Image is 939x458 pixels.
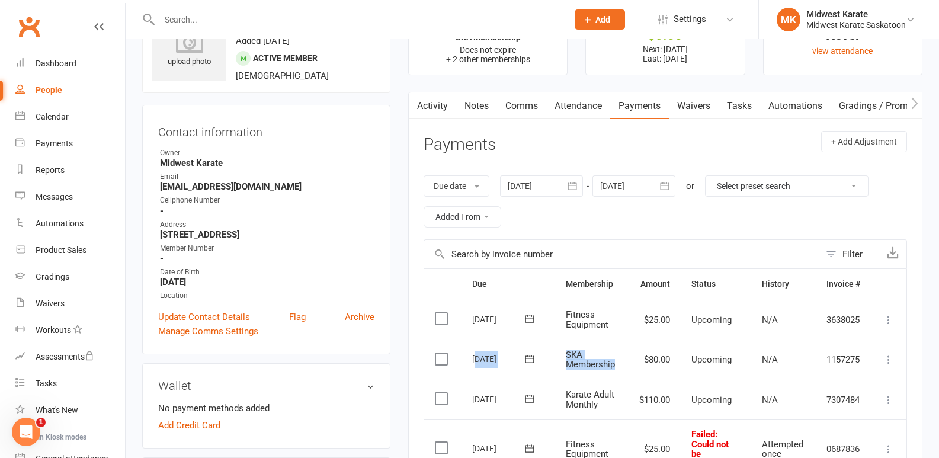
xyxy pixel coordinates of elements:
a: Update Contact Details [158,310,250,324]
a: Automations [760,92,831,120]
button: + Add Adjustment [821,131,907,152]
span: 1 [36,418,46,427]
iframe: Intercom live chat [12,418,40,446]
div: Address [160,219,374,230]
input: Search by invoice number [424,240,820,268]
time: Added [DATE] [236,36,290,46]
a: Flag [289,310,306,324]
a: Add Credit Card [158,418,220,433]
div: Owner [160,148,374,159]
div: Midwest Karate Saskatoon [806,20,906,30]
h3: Wallet [158,379,374,392]
div: Payments [36,139,73,148]
th: Membership [555,269,629,299]
input: Search... [156,11,559,28]
a: Gradings [15,264,125,290]
a: Messages [15,184,125,210]
strong: [EMAIL_ADDRESS][DOMAIN_NAME] [160,181,374,192]
div: Automations [36,219,84,228]
span: N/A [762,315,778,325]
div: Workouts [36,325,71,335]
a: Archive [345,310,374,324]
div: Waivers [36,299,65,308]
div: [DATE] [472,310,527,328]
th: History [751,269,816,299]
div: MK [777,8,800,31]
span: Does not expire [460,45,516,55]
td: 3638025 [816,300,871,340]
a: What's New [15,397,125,424]
a: view attendance [812,46,873,56]
a: Manage Comms Settings [158,324,258,338]
span: Settings [674,6,706,33]
li: No payment methods added [158,401,374,415]
a: Payments [610,92,669,120]
div: [DATE] [472,439,527,457]
span: Upcoming [691,395,732,405]
div: Tasks [36,379,57,388]
span: Upcoming [691,315,732,325]
a: Notes [456,92,497,120]
span: Fitness Equipment [566,309,608,330]
span: Add [595,15,610,24]
a: Payments [15,130,125,157]
strong: [STREET_ADDRESS] [160,229,374,240]
a: Automations [15,210,125,237]
span: SKA Membership [566,350,615,370]
div: Product Sales [36,245,86,255]
div: [DATE] [472,390,527,408]
span: N/A [762,354,778,365]
button: Add [575,9,625,30]
td: $110.00 [629,380,681,420]
div: [DATE] [472,350,527,368]
a: Product Sales [15,237,125,264]
a: Dashboard [15,50,125,77]
td: $80.00 [629,340,681,380]
button: Due date [424,175,489,197]
div: Midwest Karate [806,9,906,20]
span: Active member [253,53,318,63]
div: Gradings [36,272,69,281]
h3: Contact information [158,121,374,139]
td: $25.00 [629,300,681,340]
span: Karate Adult Monthly [566,389,614,410]
a: Activity [409,92,456,120]
a: Calendar [15,104,125,130]
a: Waivers [669,92,719,120]
div: What's New [36,405,78,415]
span: N/A [762,395,778,405]
a: Workouts [15,317,125,344]
span: [DEMOGRAPHIC_DATA] [236,71,329,81]
a: Clubworx [14,12,44,41]
div: Assessments [36,352,94,361]
a: Attendance [546,92,610,120]
div: Dashboard [36,59,76,68]
th: Invoice # [816,269,871,299]
a: Assessments [15,344,125,370]
button: Filter [820,240,879,268]
a: Tasks [15,370,125,397]
div: Calendar [36,112,69,121]
strong: [DATE] [160,277,374,287]
div: Location [160,290,374,302]
div: $0.00 [597,29,733,41]
div: upload photo [152,29,226,68]
strong: Midwest Karate [160,158,374,168]
div: Filter [842,247,863,261]
div: Never [774,29,911,41]
strong: - [160,253,374,264]
td: 7307484 [816,380,871,420]
div: Date of Birth [160,267,374,278]
div: People [36,85,62,95]
th: Amount [629,269,681,299]
h3: Payments [424,136,496,154]
button: Added From [424,206,501,228]
strong: - [160,206,374,216]
th: Due [462,269,555,299]
a: People [15,77,125,104]
div: Reports [36,165,65,175]
span: + 2 other memberships [446,55,530,64]
div: or [686,179,694,193]
div: Email [160,171,374,182]
a: Reports [15,157,125,184]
